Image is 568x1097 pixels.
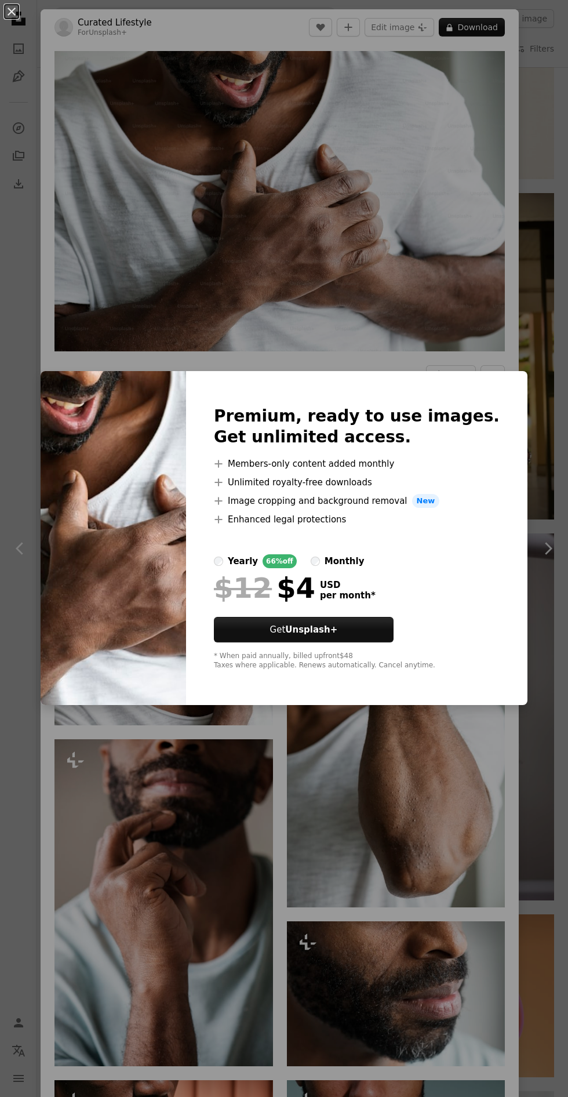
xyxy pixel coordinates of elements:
span: USD [320,580,376,590]
div: * When paid annually, billed upfront $48 Taxes where applicable. Renews automatically. Cancel any... [214,652,500,670]
div: 66% off [263,554,297,568]
h2: Premium, ready to use images. Get unlimited access. [214,406,500,448]
div: $4 [214,573,315,603]
li: Members-only content added monthly [214,457,500,471]
input: monthly [311,557,320,566]
button: GetUnsplash+ [214,617,394,642]
div: yearly [228,554,258,568]
li: Image cropping and background removal [214,494,500,508]
div: monthly [325,554,365,568]
span: per month * [320,590,376,601]
strong: Unsplash+ [285,624,337,635]
img: premium_photo-1726863008925-d3d76eee445c [41,371,186,705]
span: $12 [214,573,272,603]
li: Unlimited royalty-free downloads [214,475,500,489]
span: New [412,494,440,508]
li: Enhanced legal protections [214,513,500,526]
input: yearly66%off [214,557,223,566]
